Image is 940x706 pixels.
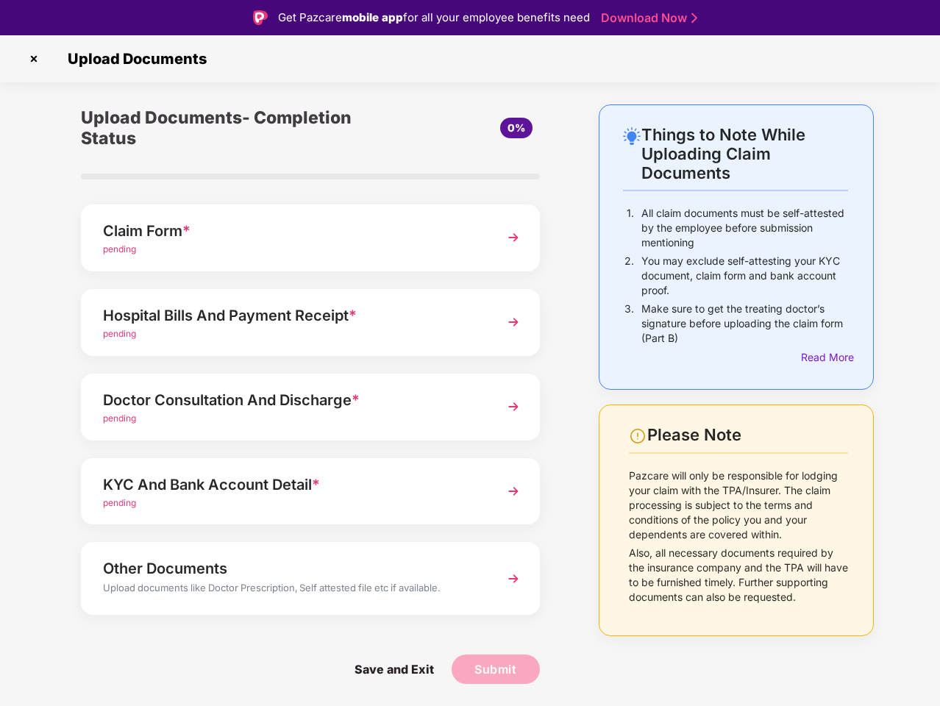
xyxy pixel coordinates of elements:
[103,473,483,496] div: KYC And Bank Account Detail
[452,655,540,684] button: Submit
[340,655,449,684] span: Save and Exit
[629,468,848,542] p: Pazcare will only be responsible for lodging your claim with the TPA/Insurer. The claim processin...
[624,254,634,298] p: 2.
[103,557,483,580] div: Other Documents
[103,328,136,339] span: pending
[801,349,848,366] div: Read More
[629,546,848,605] p: Also, all necessary documents required by the insurance company and the TPA will have to be furni...
[103,304,483,327] div: Hospital Bills And Payment Receipt
[342,10,403,24] strong: mobile app
[103,388,483,412] div: Doctor Consultation And Discharge
[601,10,693,26] a: Download Now
[278,9,590,26] div: Get Pazcare for all your employee benefits need
[629,427,647,445] img: svg+xml;base64,PHN2ZyBpZD0iV2FybmluZ18tXzI0eDI0IiBkYXRhLW5hbWU9Ildhcm5pbmcgLSAyNHgyNCIgeG1sbnM9Im...
[624,302,634,346] p: 3.
[103,219,483,243] div: Claim Form
[81,104,387,151] div: Upload Documents- Completion Status
[641,125,848,182] div: Things to Note While Uploading Claim Documents
[641,206,848,250] p: All claim documents must be self-attested by the employee before submission mentioning
[691,10,697,26] img: Stroke
[500,478,527,504] img: svg+xml;base64,PHN2ZyBpZD0iTmV4dCIgeG1sbnM9Imh0dHA6Ly93d3cudzMub3JnLzIwMDAvc3ZnIiB3aWR0aD0iMzYiIG...
[500,566,527,592] img: svg+xml;base64,PHN2ZyBpZD0iTmV4dCIgeG1sbnM9Imh0dHA6Ly93d3cudzMub3JnLzIwMDAvc3ZnIiB3aWR0aD0iMzYiIG...
[641,302,848,346] p: Make sure to get the treating doctor’s signature before uploading the claim form (Part B)
[103,243,136,254] span: pending
[623,127,641,145] img: svg+xml;base64,PHN2ZyB4bWxucz0iaHR0cDovL3d3dy53My5vcmcvMjAwMC9zdmciIHdpZHRoPSIyNC4wOTMiIGhlaWdodD...
[500,393,527,420] img: svg+xml;base64,PHN2ZyBpZD0iTmV4dCIgeG1sbnM9Imh0dHA6Ly93d3cudzMub3JnLzIwMDAvc3ZnIiB3aWR0aD0iMzYiIG...
[253,10,268,25] img: Logo
[103,497,136,508] span: pending
[627,206,634,250] p: 1.
[22,47,46,71] img: svg+xml;base64,PHN2ZyBpZD0iQ3Jvc3MtMzJ4MzIiIHhtbG5zPSJodHRwOi8vd3d3LnczLm9yZy8yMDAwL3N2ZyIgd2lkdG...
[641,254,848,298] p: You may exclude self-attesting your KYC document, claim form and bank account proof.
[500,309,527,335] img: svg+xml;base64,PHN2ZyBpZD0iTmV4dCIgeG1sbnM9Imh0dHA6Ly93d3cudzMub3JnLzIwMDAvc3ZnIiB3aWR0aD0iMzYiIG...
[508,121,525,134] span: 0%
[103,580,483,599] div: Upload documents like Doctor Prescription, Self attested file etc if available.
[500,224,527,251] img: svg+xml;base64,PHN2ZyBpZD0iTmV4dCIgeG1sbnM9Imh0dHA6Ly93d3cudzMub3JnLzIwMDAvc3ZnIiB3aWR0aD0iMzYiIG...
[53,50,214,68] span: Upload Documents
[647,425,848,445] div: Please Note
[103,413,136,424] span: pending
